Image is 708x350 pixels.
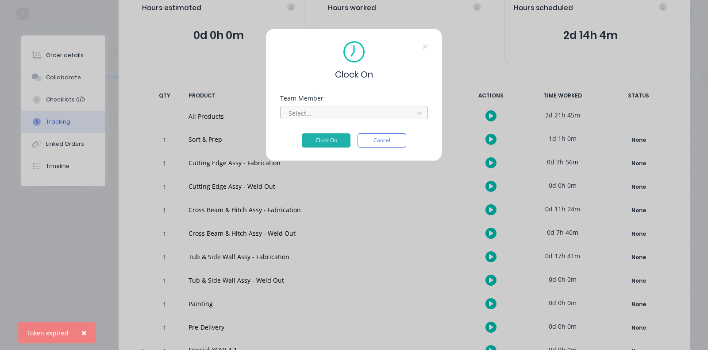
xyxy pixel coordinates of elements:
button: Close [73,322,96,343]
button: Cancel [358,133,406,148]
div: Team Member [280,95,428,101]
button: Clock On [302,133,350,148]
div: Token expired [27,328,69,338]
span: × [81,327,87,339]
span: Clock On [335,68,373,81]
